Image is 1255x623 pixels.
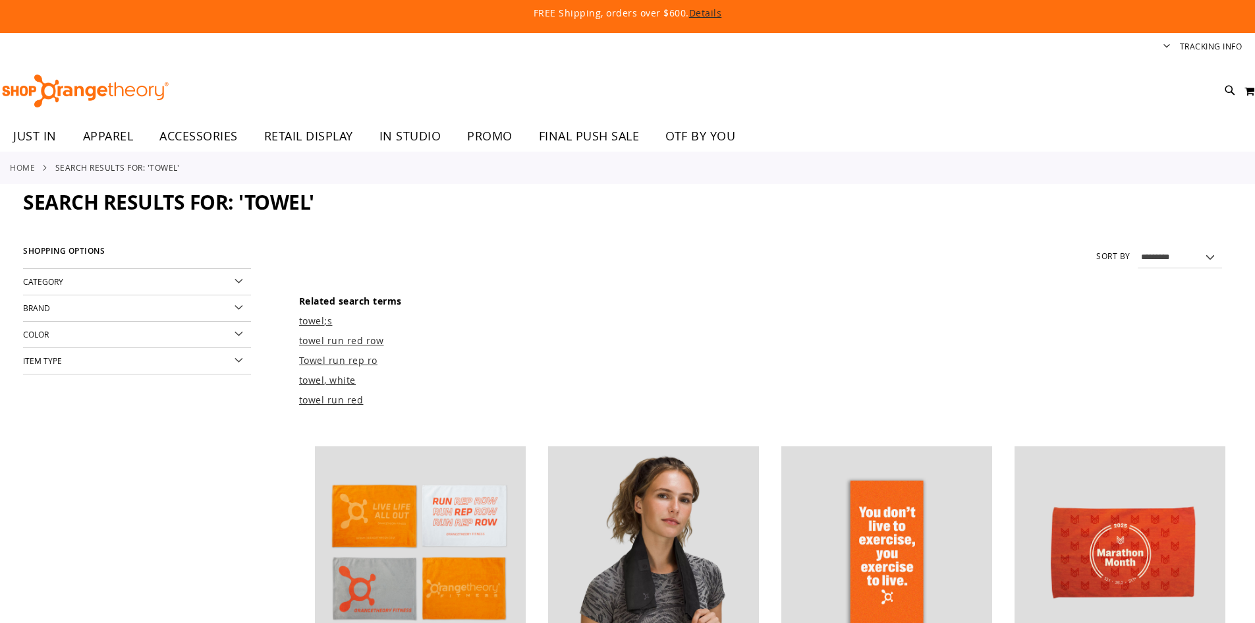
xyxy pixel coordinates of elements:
[70,121,147,152] a: APPAREL
[23,269,251,295] div: Category
[526,121,653,152] a: FINAL PUSH SALE
[23,276,63,287] span: Category
[23,241,251,269] strong: Shopping Options
[689,7,722,19] a: Details
[23,355,62,366] span: Item Type
[379,121,441,151] span: IN STUDIO
[1096,251,1130,262] label: Sort By
[251,121,366,152] a: RETAIL DISPLAY
[233,7,1023,20] p: FREE Shipping, orders over $600.
[23,348,251,374] div: Item Type
[652,121,748,152] a: OTF BY YOU
[454,121,526,152] a: PROMO
[23,295,251,322] div: Brand
[1163,41,1170,53] button: Account menu
[83,121,134,151] span: APPAREL
[299,334,384,347] a: towel run red row
[146,121,251,152] a: ACCESSORIES
[539,121,640,151] span: FINAL PUSH SALE
[23,303,50,313] span: Brand
[23,329,49,340] span: Color
[55,162,180,173] strong: Search results for: 'towel'
[13,121,57,151] span: JUST IN
[10,162,35,173] a: Home
[366,121,455,152] a: IN STUDIO
[159,121,238,151] span: ACCESSORIES
[264,121,353,151] span: RETAIL DISPLAY
[299,295,1232,308] dt: Related search terms
[1180,41,1242,52] a: Tracking Info
[665,121,735,151] span: OTF BY YOU
[467,121,513,151] span: PROMO
[299,354,377,367] a: Towel run rep ro
[299,394,364,406] a: towel run red
[23,322,251,348] div: Color
[299,314,333,327] a: towel;s
[299,374,356,386] a: towel, white
[23,189,314,216] span: Search results for: 'towel'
